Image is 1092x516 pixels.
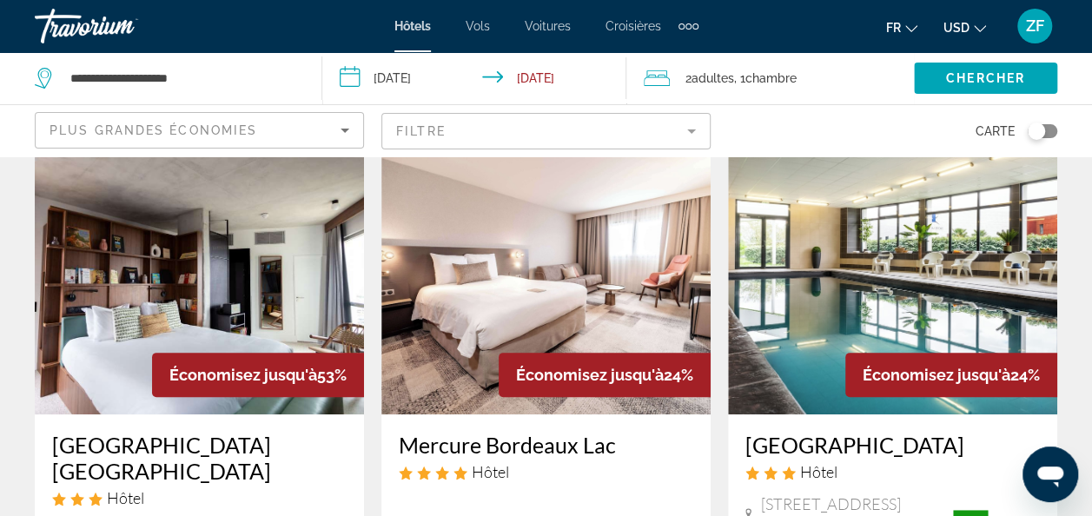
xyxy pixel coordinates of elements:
button: User Menu [1012,8,1057,44]
span: USD [943,21,970,35]
span: Économisez jusqu'à [863,366,1010,384]
a: Travorium [35,3,208,49]
span: Plus grandes économies [50,123,257,137]
span: fr [886,21,901,35]
button: Chercher [914,63,1057,94]
div: 24% [499,353,711,397]
button: Travelers: 2 adults, 0 children [626,52,914,104]
button: Filter [381,112,711,150]
span: Économisez jusqu'à [516,366,664,384]
span: Hôtel [107,488,144,507]
span: Chercher [946,71,1025,85]
span: ZF [1026,17,1044,35]
a: [GEOGRAPHIC_DATA] [745,432,1040,458]
button: Toggle map [1015,123,1057,139]
span: , 1 [734,66,797,90]
iframe: Bouton de lancement de la fenêtre de messagerie [1023,447,1078,502]
div: 24% [845,353,1057,397]
div: 3 star Hotel [745,462,1040,481]
a: [GEOGRAPHIC_DATA] [GEOGRAPHIC_DATA] [52,432,347,484]
a: Mercure Bordeaux Lac [399,432,693,458]
span: Chambre [745,71,797,85]
img: Hotel image [728,136,1057,414]
button: Check-in date: Sep 24, 2025 Check-out date: Sep 26, 2025 [322,52,627,104]
button: Change currency [943,15,986,40]
a: Vols [466,19,490,33]
span: Hôtel [472,462,509,481]
span: Économisez jusqu'à [169,366,317,384]
span: 2 [685,66,734,90]
img: Hotel image [381,136,711,414]
img: Hotel image [35,136,364,414]
a: Voitures [525,19,571,33]
div: 4 star Hotel [399,462,693,481]
a: Hôtels [394,19,431,33]
div: 53% [152,353,364,397]
span: Carte [976,119,1015,143]
mat-select: Sort by [50,120,349,141]
span: Adultes [692,71,734,85]
div: 3 star Hotel [52,488,347,507]
span: Hôtel [800,462,837,481]
a: Croisières [606,19,661,33]
button: Extra navigation items [678,12,698,40]
button: Change language [886,15,917,40]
